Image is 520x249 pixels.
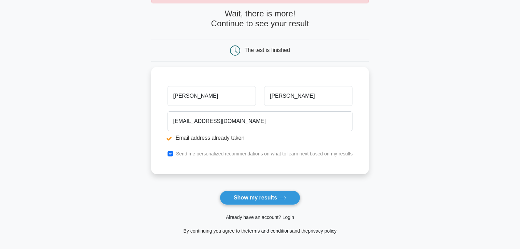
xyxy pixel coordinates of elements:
[220,191,300,205] button: Show my results
[168,134,353,142] li: Email address already taken
[264,86,352,106] input: Last name
[308,228,337,234] a: privacy policy
[151,9,369,29] h4: Wait, there is more! Continue to see your result
[248,228,292,234] a: terms and conditions
[168,111,353,131] input: Email
[245,47,290,53] div: The test is finished
[147,227,373,235] div: By continuing you agree to the and the
[168,86,256,106] input: First name
[176,151,353,156] label: Send me personalized recommendations on what to learn next based on my results
[226,215,294,220] a: Already have an account? Login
